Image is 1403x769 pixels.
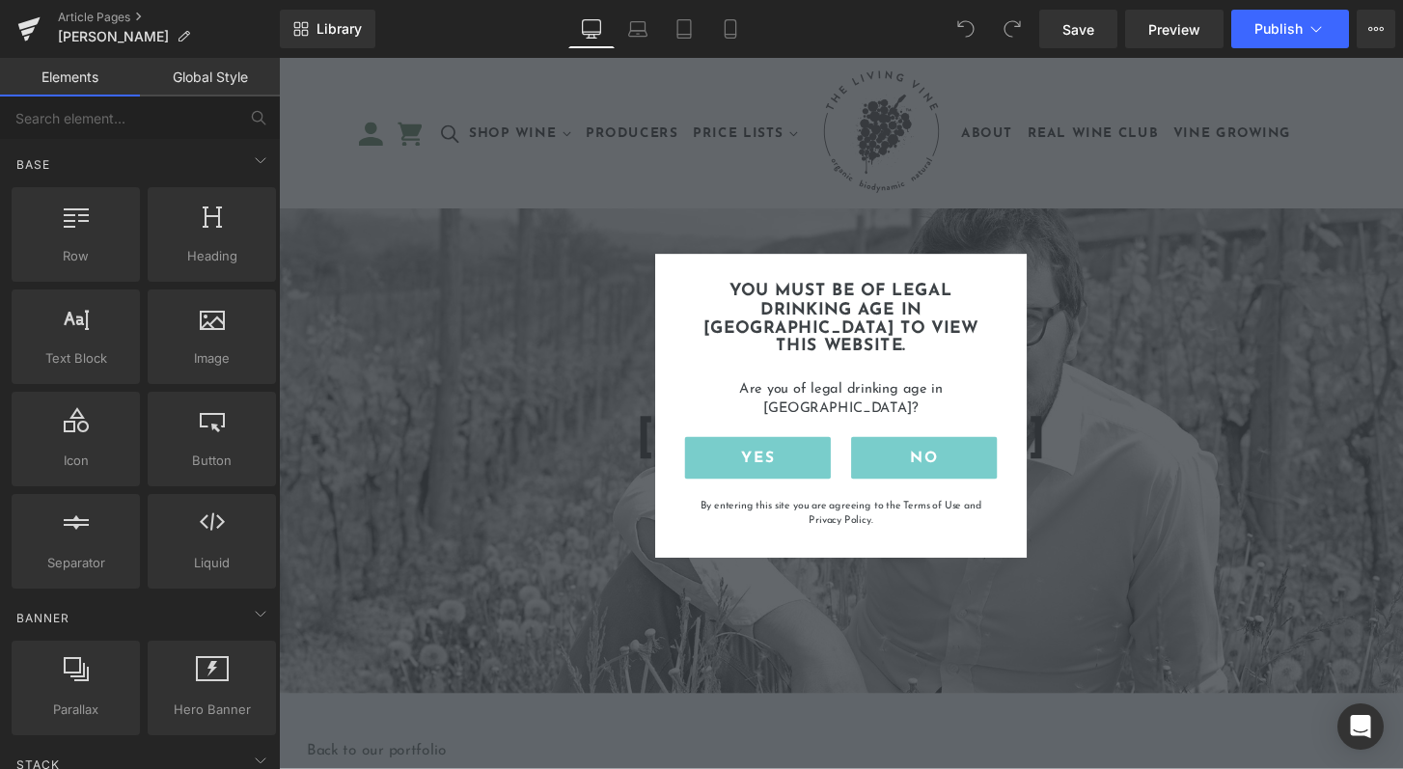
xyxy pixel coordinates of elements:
[58,29,169,44] span: [PERSON_NAME]
[14,609,71,627] span: Banner
[153,348,270,369] span: Image
[17,451,134,471] span: Icon
[153,451,270,471] span: Button
[153,553,270,573] span: Liquid
[17,246,134,266] span: Row
[17,553,134,573] span: Separator
[17,700,134,720] span: Parallax
[422,458,746,488] div: By entering this site you are agreeing to the Terms of Use and Privacy Policy.
[422,334,746,374] div: Are you of legal drinking age in [GEOGRAPHIC_DATA]?
[661,10,707,48] a: Tablet
[153,246,270,266] span: Heading
[140,58,280,96] a: Global Style
[14,155,52,174] span: Base
[947,10,985,48] button: Undo
[1148,19,1200,40] span: Preview
[993,10,1032,48] button: Redo
[1062,19,1094,40] span: Save
[707,10,754,48] a: Mobile
[594,394,746,437] input: No
[153,700,270,720] span: Hero Banner
[280,10,375,48] a: New Library
[58,10,280,25] a: Article Pages
[422,394,573,437] input: Yes
[422,234,746,311] h2: You must be of legal drinking age in [GEOGRAPHIC_DATA] to view this website.
[1357,10,1395,48] button: More
[1231,10,1349,48] button: Publish
[17,348,134,369] span: Text Block
[615,10,661,48] a: Laptop
[316,20,362,38] span: Library
[1254,21,1303,37] span: Publish
[1337,703,1384,750] div: Open Intercom Messenger
[568,10,615,48] a: Desktop
[1125,10,1224,48] a: Preview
